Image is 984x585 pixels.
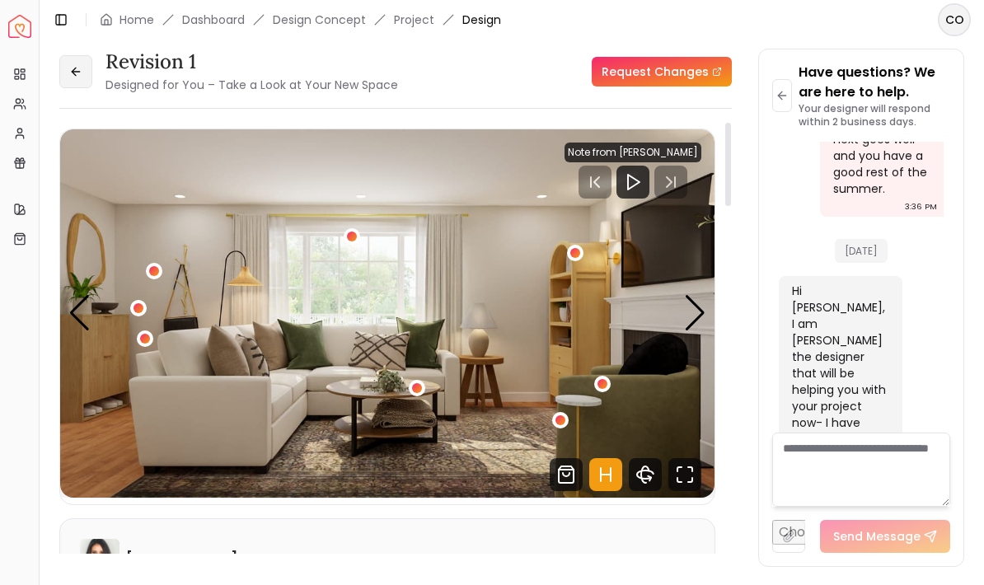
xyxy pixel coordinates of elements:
svg: Hotspots Toggle [589,458,622,491]
div: Next slide [684,295,706,331]
a: Home [119,12,154,28]
p: Your designer will respond within 2 business days. [799,102,950,129]
h6: [PERSON_NAME] [126,549,237,569]
div: Note from [PERSON_NAME] [565,143,701,162]
div: 3:36 PM [905,199,937,215]
h3: Revision 1 [105,49,398,75]
svg: Shop Products from this design [550,458,583,491]
span: [DATE] [835,239,888,263]
p: Have questions? We are here to help. [799,63,950,102]
a: Dashboard [182,12,245,28]
small: Designed for You – Take a Look at Your New Space [105,77,398,93]
svg: 360 View [629,458,662,491]
a: Request Changes [592,57,732,87]
button: CO [938,3,971,36]
div: Carousel [60,129,715,498]
img: Design Render 1 [60,129,715,498]
div: Previous slide [68,295,91,331]
svg: Play [623,172,643,192]
a: Spacejoy [8,15,31,38]
img: Angela Amore [80,539,119,578]
div: Hi [PERSON_NAME], I am [PERSON_NAME] the designer that will be helping you with your project now-... [792,283,886,497]
a: Project [394,12,434,28]
span: Design [462,12,501,28]
div: 1 / 5 [60,129,715,498]
li: Design Concept [273,12,366,28]
img: Spacejoy Logo [8,15,31,38]
nav: breadcrumb [100,12,501,28]
span: CO [939,5,969,35]
svg: Fullscreen [668,458,701,491]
